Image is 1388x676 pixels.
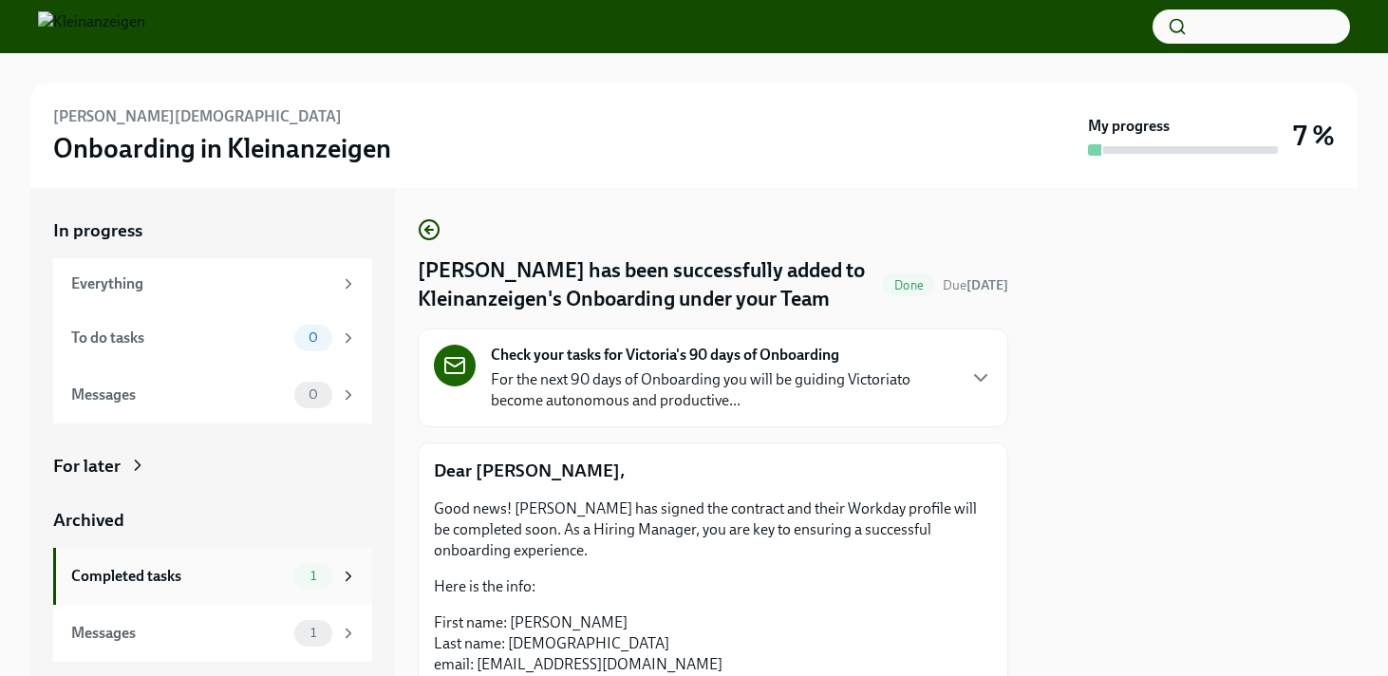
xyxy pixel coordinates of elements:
[434,498,992,561] p: Good news! [PERSON_NAME] has signed the contract and their Workday profile will be completed soon...
[297,330,329,345] span: 0
[53,454,372,479] a: For later
[434,459,992,483] p: Dear [PERSON_NAME],
[71,623,287,644] div: Messages
[53,548,372,605] a: Completed tasks1
[297,387,329,402] span: 0
[434,576,992,597] p: Here is the info:
[53,605,372,662] a: Messages1
[53,218,372,243] a: In progress
[38,11,145,42] img: Kleinanzeigen
[53,310,372,366] a: To do tasks0
[491,345,839,366] strong: Check your tasks for Victoria's 90 days of Onboarding
[71,328,287,348] div: To do tasks
[1088,116,1170,137] strong: My progress
[299,569,328,583] span: 1
[53,131,391,165] h3: Onboarding in Kleinanzeigen
[53,106,342,127] h6: [PERSON_NAME][DEMOGRAPHIC_DATA]
[71,385,287,405] div: Messages
[71,566,287,587] div: Completed tasks
[883,278,935,292] span: Done
[966,277,1008,293] strong: [DATE]
[71,273,332,294] div: Everything
[418,256,875,313] h4: [PERSON_NAME] has been successfully added to Kleinanzeigen's Onboarding under your Team
[943,276,1008,294] span: August 16th, 2025 09:00
[1293,119,1335,153] h3: 7 %
[53,258,372,310] a: Everything
[943,277,1008,293] span: Due
[299,626,328,640] span: 1
[491,369,954,411] p: For the next 90 days of Onboarding you will be guiding Victoriato become autonomous and productiv...
[53,366,372,423] a: Messages0
[53,454,121,479] div: For later
[53,508,372,533] a: Archived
